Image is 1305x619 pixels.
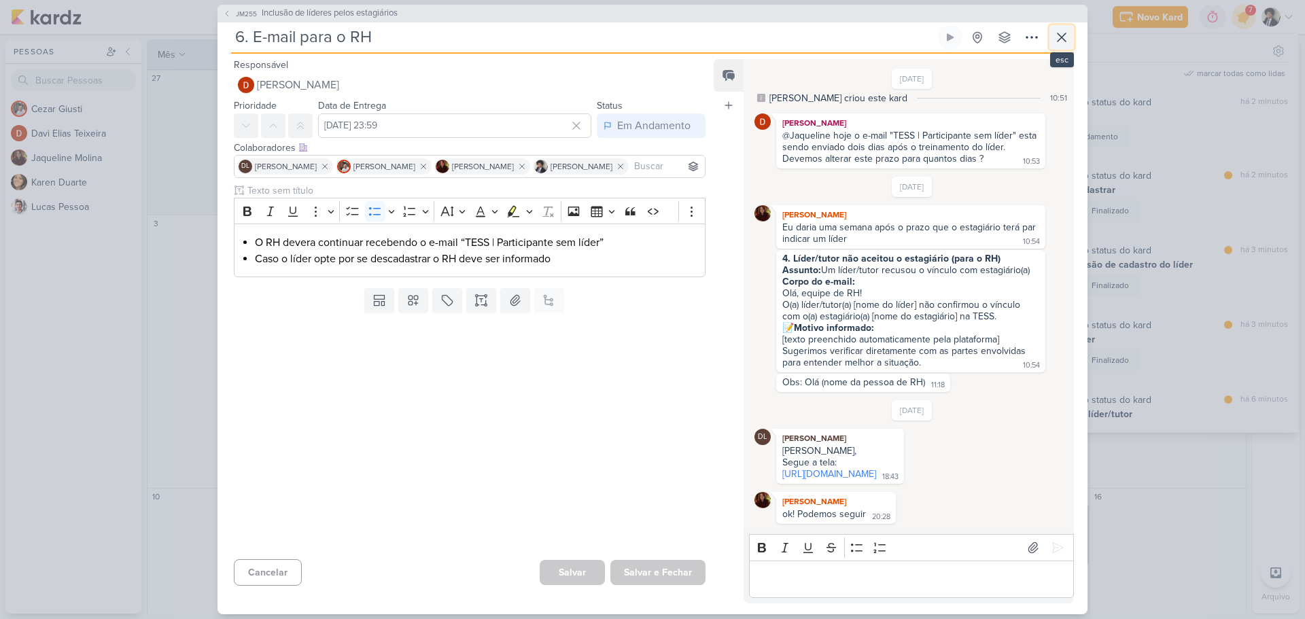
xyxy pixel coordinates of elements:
[234,100,277,111] label: Prioridade
[234,141,706,155] div: Colaboradores
[782,264,1039,276] div: Um líder/tutor recusou o vínculo com estagiário(a)
[782,264,821,276] strong: Assunto:
[782,445,898,457] div: [PERSON_NAME],
[782,253,1000,264] strong: 4. Líder/tutor não aceitou o estagiário (para o RH)
[617,118,691,134] div: Em Andamento
[1050,92,1067,104] div: 10:51
[754,429,771,445] div: Danilo Leite
[534,160,548,173] img: Pedro Luahn Simões
[1050,52,1074,67] div: esc
[872,512,890,523] div: 20:28
[231,25,935,50] input: Kard Sem Título
[754,492,771,508] img: Jaqueline Molina
[779,116,1043,130] div: [PERSON_NAME]
[631,158,702,175] input: Buscar
[782,468,876,480] a: [URL][DOMAIN_NAME]
[245,183,706,198] input: Texto sem título
[318,100,386,111] label: Data de Entrega
[234,224,706,277] div: Editor editing area: main
[1023,236,1040,247] div: 10:54
[931,380,945,391] div: 11:18
[779,431,901,445] div: [PERSON_NAME]
[754,205,771,222] img: Jaqueline Molina
[238,77,254,93] img: Davi Elias Teixeira
[234,198,706,224] div: Editor toolbar
[782,322,1039,345] div: 📝 [texto preenchido automaticamente pela plataforma]
[551,160,612,173] span: [PERSON_NAME]
[452,160,514,173] span: [PERSON_NAME]
[1023,156,1040,167] div: 10:53
[436,160,449,173] img: Jaqueline Molina
[782,276,1039,299] div: Olá, equipe de RH!
[782,222,1039,245] div: Eu daria uma semana após o prazo que o estagiário terá par indicar um líder
[749,534,1074,561] div: Editor toolbar
[769,91,907,105] div: [PERSON_NAME] criou este kard
[257,77,339,93] span: [PERSON_NAME]
[782,299,1039,322] div: O(a) líder/tutor(a) [nome do líder] não confirmou o vínculo com o(a) estagiário(a) [nome do estag...
[353,160,415,173] span: [PERSON_NAME]
[749,561,1074,598] div: Editor editing area: main
[779,495,893,508] div: [PERSON_NAME]
[782,276,855,287] strong: Corpo do e-mail:
[234,59,288,71] label: Responsável
[782,508,866,520] div: ok! Podemos seguir
[794,322,874,334] strong: Motivo informado:
[255,160,317,173] span: [PERSON_NAME]
[318,113,591,138] input: Select a date
[234,559,302,586] button: Cancelar
[239,160,252,173] div: Danilo Leite
[945,32,956,43] div: Ligar relógio
[597,100,623,111] label: Status
[255,251,698,267] li: Caso o líder opte por se descadastrar o RH deve ser informado
[255,234,698,251] li: O RH devera continuar recebendo o e-mail “TESS | Participante sem líder”
[337,160,351,173] img: Cezar Giusti
[782,376,925,388] div: Obs: Olá (nome da pessoa de RH)
[782,345,1028,368] div: Sugerimos verificar diretamente com as partes envolvidas para entender melhor a situação.
[782,130,1039,164] div: @Jaqueline hoje o e-mail "TESS | Participante sem líder" esta sendo enviado dois dias após o trei...
[1023,360,1040,371] div: 10:54
[758,434,767,441] p: DL
[782,457,898,468] div: Segue a tela:
[779,208,1043,222] div: [PERSON_NAME]
[882,472,899,482] div: 18:43
[754,113,771,130] img: Davi Elias Teixeira
[234,73,706,97] button: [PERSON_NAME]
[597,113,706,138] button: Em Andamento
[241,163,249,170] p: DL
